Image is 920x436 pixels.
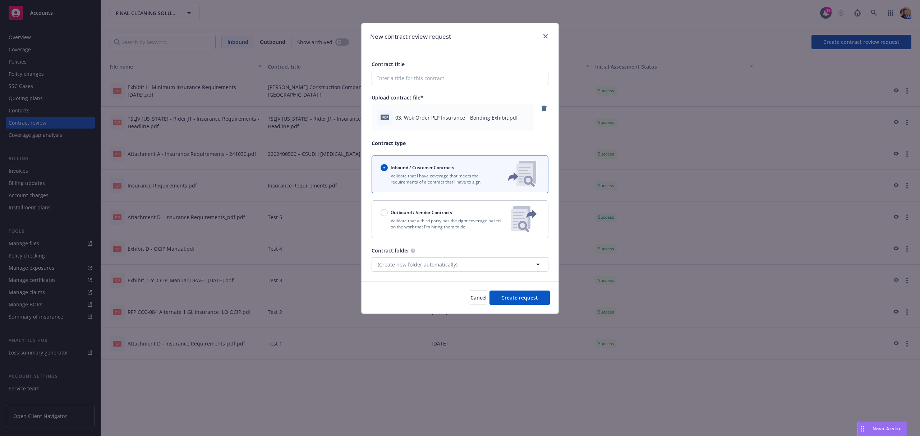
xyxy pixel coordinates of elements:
div: Drag to move [858,422,867,436]
p: Validate that I have coverage that meets the requirements of a contract that I have to sign [381,173,496,185]
input: Enter a title for this contract [372,71,548,85]
span: Nova Assist [873,426,901,432]
p: Validate that a third party has the right coverage based on the work that I'm hiring them to do [381,218,505,230]
h1: New contract review request [370,32,451,41]
button: (Create new folder automatically) [372,257,548,272]
a: close [541,32,550,41]
p: Contract type [372,139,548,147]
button: Nova Assist [857,422,907,436]
span: Contract folder [372,247,409,254]
button: Outbound / Vendor ContractsValidate that a third party has the right coverage based on the work t... [372,200,548,238]
button: Inbound / Customer ContractsValidate that I have coverage that meets the requirements of a contra... [372,156,548,193]
button: Create request [489,291,550,305]
span: Inbound / Customer Contracts [391,164,454,171]
span: Upload contract file* [372,94,423,101]
a: remove [540,104,548,113]
span: 03. Wok Order PLP Insurance _ Bonding Exhibit.pdf [395,114,518,121]
span: Cancel [470,294,487,301]
span: Contract title [372,61,405,68]
button: Cancel [470,291,487,305]
span: Outbound / Vendor Contracts [391,209,452,215]
input: Outbound / Vendor Contracts [381,209,388,216]
span: pdf [381,115,389,120]
span: (Create new folder automatically) [378,261,457,268]
span: Create request [501,294,538,301]
input: Inbound / Customer Contracts [381,164,388,171]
